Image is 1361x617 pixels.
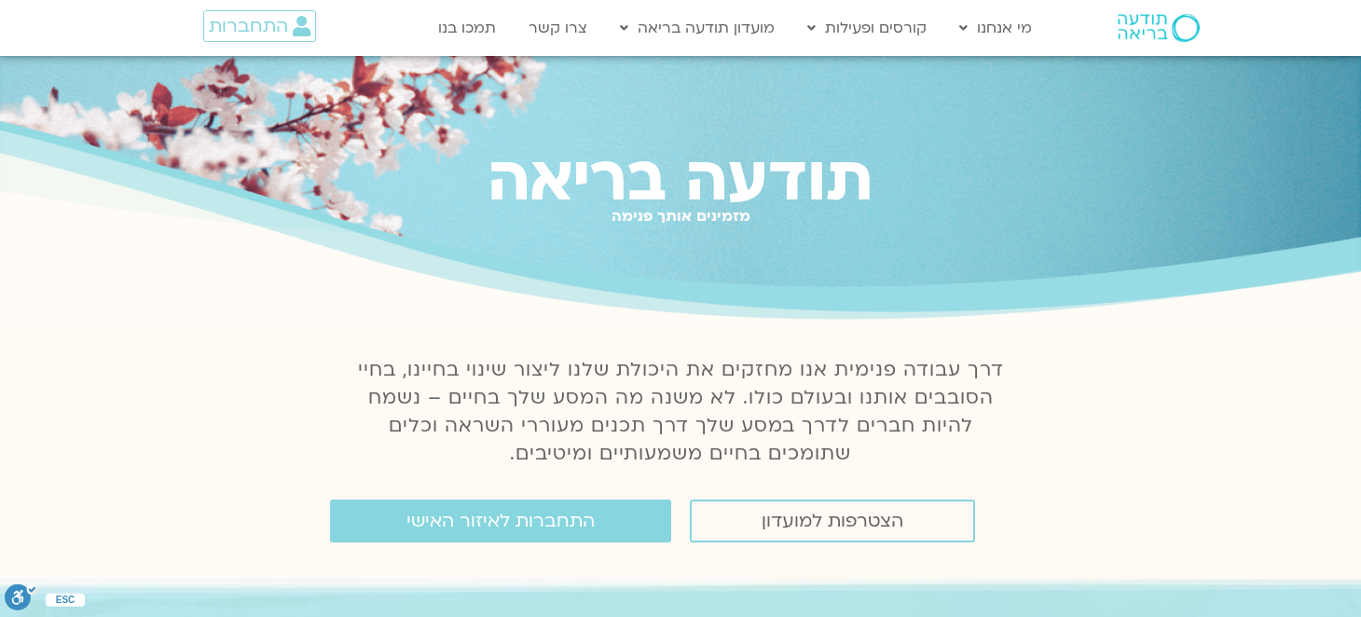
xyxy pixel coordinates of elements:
p: דרך עבודה פנימית אנו מחזקים את היכולת שלנו ליצור שינוי בחיינו, בחיי הסובבים אותנו ובעולם כולו. לא... [347,356,1014,468]
a: הצטרפות למועדון [690,500,975,542]
img: תודעה בריאה [1118,14,1200,42]
a: מועדון תודעה בריאה [611,10,784,46]
a: קורסים ופעילות [798,10,936,46]
a: תמכו בנו [429,10,505,46]
span: התחברות לאיזור האישי [406,511,595,531]
a: מי אנחנו [950,10,1041,46]
span: התחברות [209,16,288,36]
span: הצטרפות למועדון [762,511,903,531]
a: צרו קשר [519,10,597,46]
a: התחברות לאיזור האישי [330,500,671,542]
a: התחברות [203,10,316,42]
